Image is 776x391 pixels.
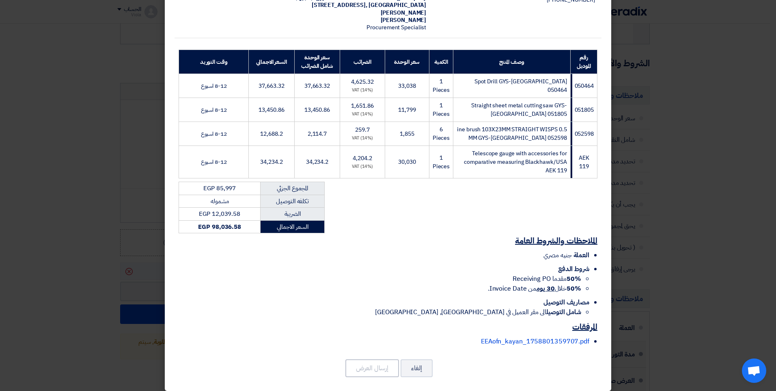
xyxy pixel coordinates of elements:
[259,106,284,114] span: 13,450.86
[355,126,370,134] span: 259.7
[261,220,325,233] td: السعر الاجمالي
[179,50,249,74] th: وقت التوريد
[261,182,325,195] td: المجموع الجزئي
[567,284,581,293] strong: 50%
[385,50,429,74] th: سعر الوحدة
[343,135,382,142] div: (14%) VAT
[304,82,330,90] span: 37,663.32
[353,154,372,163] span: 4,204.2
[742,358,766,383] div: Open chat
[543,298,589,307] span: مصاريف التوصيل
[570,50,597,74] th: رقم الموديل
[199,209,240,218] span: EGP 12,039.58
[351,78,373,86] span: 4,625.32
[398,158,416,166] span: 30,030
[558,264,589,274] span: شروط الدفع
[343,87,382,94] div: (14%) VAT
[474,77,567,94] span: Spot Drill GYS-[GEOGRAPHIC_DATA] 050464
[433,154,450,171] span: 1 Pieces
[570,98,597,122] td: 051805
[429,50,453,74] th: الكمية
[573,250,589,260] span: العملة
[398,106,416,114] span: 11,799
[453,50,570,74] th: وصف المنتج
[570,74,597,98] td: 050464
[201,106,227,114] span: 8-12 اسبوع
[513,274,581,284] span: مقدما Receiving PO
[572,321,597,333] u: المرفقات
[179,307,581,317] li: الى مقر العميل في [GEOGRAPHIC_DATA], [GEOGRAPHIC_DATA]
[537,284,554,293] u: 30 يوم
[294,50,340,74] th: سعر الوحدة شامل الضرائب
[381,16,427,24] span: [PERSON_NAME]
[304,106,330,114] span: 13,450.86
[306,158,328,166] span: 34,234.2
[198,222,241,231] strong: EGP 98,036.58
[515,235,597,247] u: الملاحظات والشروط العامة
[464,149,567,175] span: Telescope gauge with accessories for comparative measuring Blackhawk/USA AEK 119
[570,146,597,178] td: AEK 119
[261,195,325,208] td: تكلفه التوصيل
[567,274,581,284] strong: 50%
[400,130,414,138] span: 1,855
[351,102,373,110] span: 1,651.86
[366,23,426,32] span: Procurement Specialist
[343,163,382,170] div: (14%) VAT
[345,359,399,377] button: إرسال العرض
[201,130,227,138] span: 8-12 اسبوع
[433,125,450,142] span: 6 Pieces
[570,122,597,146] td: 052598
[343,111,382,118] div: (14%) VAT
[260,130,282,138] span: 12,688.2
[201,82,227,90] span: 8-12 اسبوع
[249,50,294,74] th: السعر الاجمالي
[201,158,227,166] span: 8-12 اسبوع
[261,208,325,221] td: الضريبة
[481,337,589,346] a: EEAofn_kayan_1758801359707.pdf
[398,82,416,90] span: 33,038
[260,158,282,166] span: 34,234.2
[211,197,228,206] span: مشموله
[543,250,571,260] span: جنيه مصري
[179,182,261,195] td: EGP 85,997
[433,101,450,118] span: 1 Pieces
[471,101,567,118] span: Straight sheet metal cutting saw GYS-[GEOGRAPHIC_DATA] 051805
[457,125,567,142] span: ine brush 103X23MM STRAIGHT WISPS 0.5 MM GYS-[GEOGRAPHIC_DATA] 052598
[433,77,450,94] span: 1 Pieces
[546,307,581,317] strong: شامل التوصيل
[340,50,385,74] th: الضرائب
[259,82,284,90] span: 37,663.32
[488,284,581,293] span: خلال من Invoice Date.
[308,130,327,138] span: 2,114.7
[401,359,433,377] button: إلغاء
